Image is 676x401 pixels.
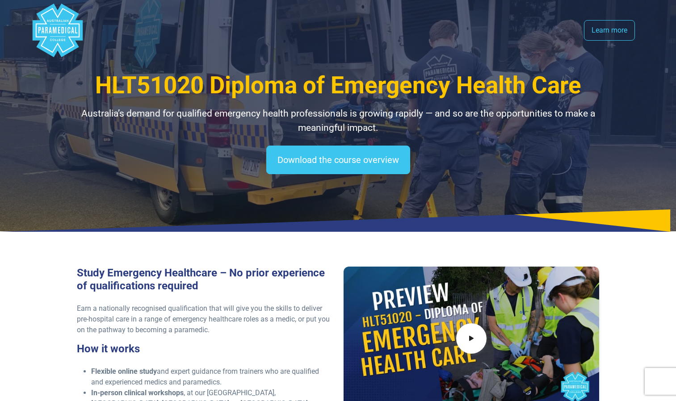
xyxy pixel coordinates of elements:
div: Australian Paramedical College [31,4,84,57]
h3: Study Emergency Healthcare – No prior experience of qualifications required [77,267,333,292]
strong: Flexible online study [91,367,157,376]
p: Earn a nationally recognised qualification that will give you the skills to deliver pre-hospital ... [77,303,333,335]
strong: In-person clinical workshops [91,388,184,397]
p: Australia’s demand for qualified emergency health professionals is growing rapidly — and so are t... [77,107,600,135]
a: Download the course overview [266,146,410,174]
span: HLT51020 Diploma of Emergency Health Care [95,71,581,99]
li: and expert guidance from trainers who are qualified and experienced medics and paramedics. [91,366,333,388]
h3: How it works [77,343,333,355]
a: Learn more [584,20,635,41]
